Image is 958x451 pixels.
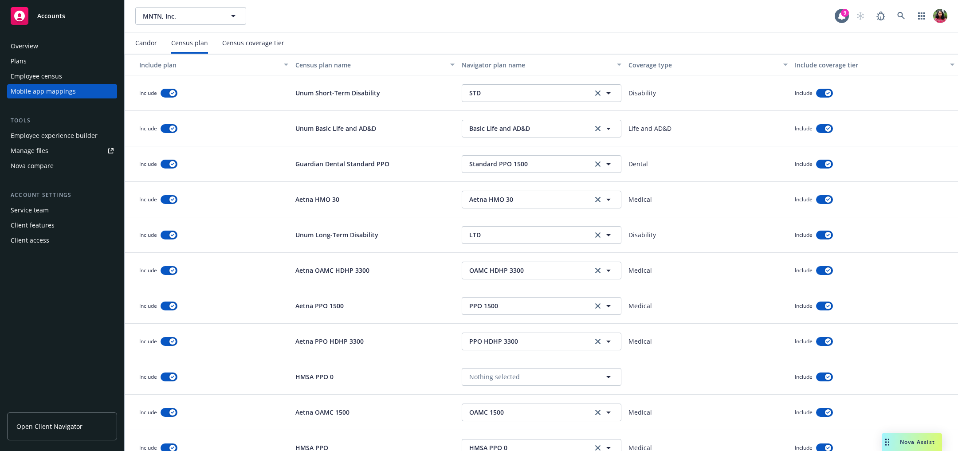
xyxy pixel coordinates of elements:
button: PPO 1500clear selection [462,297,621,315]
a: clear selection [593,336,603,347]
button: Basic Life and AD&Dclear selection [462,120,621,137]
span: Include [139,302,157,310]
button: Nothing selected [462,368,621,386]
span: Standard PPO 1500 [469,159,589,169]
div: Employee census [11,69,62,83]
a: Report a Bug [872,7,890,25]
a: clear selection [593,88,603,98]
div: Census plan name [295,60,445,70]
div: Include plan [129,60,279,70]
p: Medical [628,195,652,204]
p: Aetna OAMC 1500 [295,408,349,417]
a: Service team [7,203,117,217]
span: Include [139,267,157,274]
div: Census plan [171,39,208,47]
p: Aetna PPO HDHP 3300 [295,337,364,346]
div: Navigator plan name [462,60,612,70]
div: 9 [841,9,849,17]
div: Tools [7,116,117,125]
span: Include [795,337,813,345]
span: Include [795,231,813,239]
div: Toggle SortBy [129,60,279,70]
div: Client access [11,233,49,247]
span: Include [139,337,157,345]
span: STD [469,88,589,98]
span: Include [139,196,157,203]
button: Include coverage tier [791,54,958,75]
span: Include [795,302,813,310]
p: HMSA PPO 0 [295,372,334,381]
button: PPO HDHP 3300clear selection [462,333,621,350]
a: Switch app [913,7,931,25]
button: OAMC 1500clear selection [462,404,621,421]
span: Nova Assist [900,438,935,446]
div: Nova compare [11,159,54,173]
button: LTDclear selection [462,226,621,244]
div: Plans [11,54,27,68]
a: clear selection [593,407,603,418]
div: Mobile app mappings [11,84,76,98]
span: OAMC HDHP 3300 [469,266,589,275]
div: Include coverage tier [795,60,945,70]
button: Coverage type [625,54,792,75]
p: Life and AD&D [628,124,671,133]
span: OAMC 1500 [469,408,589,417]
span: Include [139,160,157,168]
p: Unum Short-Term Disability [295,88,380,98]
div: Service team [11,203,49,217]
button: Aetna HMO 30clear selection [462,191,621,208]
a: clear selection [593,194,603,205]
button: Navigator plan name [458,54,625,75]
button: OAMC HDHP 3300clear selection [462,262,621,279]
a: Search [892,7,910,25]
span: Open Client Navigator [16,422,82,431]
a: Overview [7,39,117,53]
div: Overview [11,39,38,53]
span: PPO 1500 [469,301,589,310]
a: Employee experience builder [7,129,117,143]
p: Guardian Dental Standard PPO [295,159,389,169]
span: Include [139,408,157,416]
a: Employee census [7,69,117,83]
a: Start snowing [852,7,869,25]
p: Aetna PPO 1500 [295,301,344,310]
span: MNTN, Inc. [143,12,220,21]
div: Account settings [7,191,117,200]
p: Aetna OAMC HDHP 3300 [295,266,369,275]
span: Include [139,373,157,380]
button: MNTN, Inc. [135,7,246,25]
p: Unum Basic Life and AD&D [295,124,376,133]
div: Candor [135,39,157,47]
a: clear selection [593,301,603,311]
a: Nova compare [7,159,117,173]
span: Include [795,196,813,203]
span: Nothing selected [469,372,520,381]
p: Disability [628,88,656,98]
p: Medical [628,337,652,346]
p: Aetna HMO 30 [295,195,339,204]
span: PPO HDHP 3300 [469,337,589,346]
span: Include [795,160,813,168]
div: Employee experience builder [11,129,98,143]
div: Drag to move [882,433,893,451]
a: Client access [7,233,117,247]
button: Nova Assist [882,433,942,451]
span: Include [795,89,813,97]
a: clear selection [593,265,603,276]
button: Standard PPO 1500clear selection [462,155,621,173]
div: Client features [11,218,55,232]
span: Include [139,89,157,97]
button: STDclear selection [462,84,621,102]
p: Disability [628,230,656,239]
a: Accounts [7,4,117,28]
span: Aetna HMO 30 [469,195,589,204]
a: Plans [7,54,117,68]
div: Census coverage tier [222,39,284,47]
img: photo [933,9,947,23]
span: Include [795,373,813,380]
span: Include [795,267,813,274]
a: Client features [7,218,117,232]
a: Mobile app mappings [7,84,117,98]
p: Medical [628,408,652,417]
a: clear selection [593,123,603,134]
